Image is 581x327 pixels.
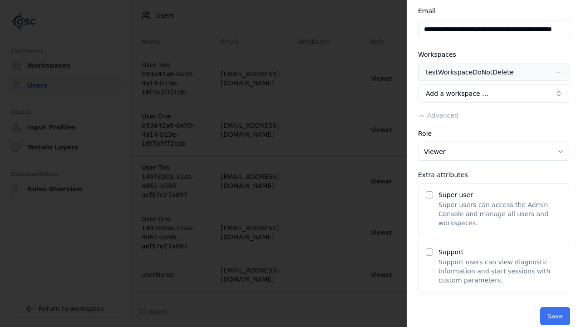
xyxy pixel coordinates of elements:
button: Save [540,307,570,325]
div: testWorkspaceDoNotDelete [426,68,513,77]
div: Extra attributes [418,172,570,178]
span: Add a workspace … [426,89,488,98]
label: Role [418,130,432,137]
button: Advanced [418,111,458,120]
label: Support [438,248,463,256]
label: Workspaces [418,51,456,58]
p: Support users can view diagnostic information and start sessions with custom parameters. [438,258,562,285]
span: Advanced [427,112,458,119]
label: Email [418,7,436,15]
p: Super users can access the Admin Console and manage all users and workspaces. [438,200,562,228]
label: Super user [438,191,473,198]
